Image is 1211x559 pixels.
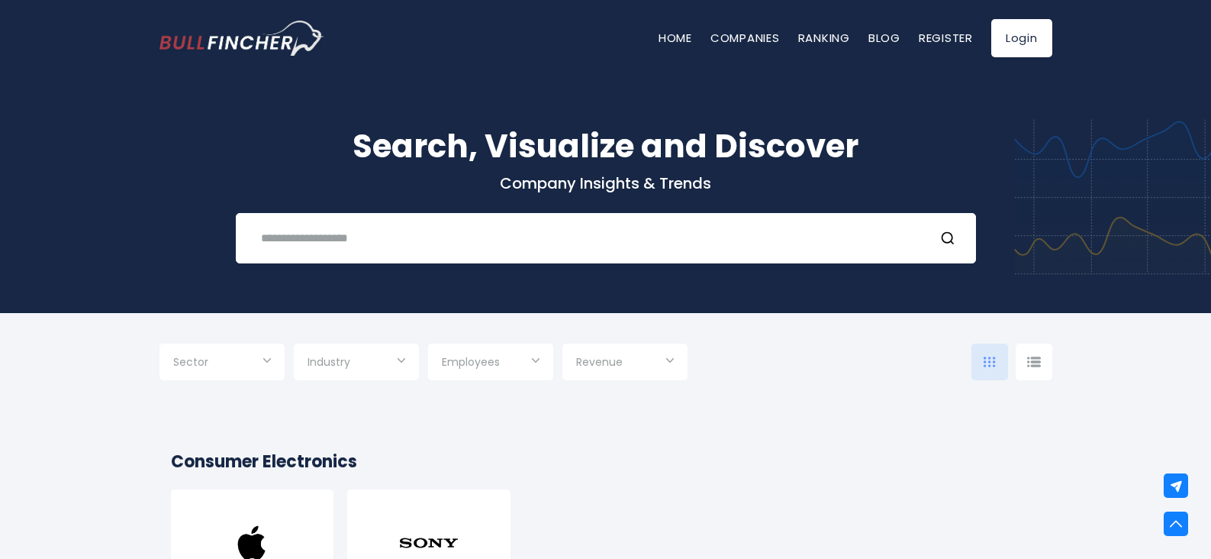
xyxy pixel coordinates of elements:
span: Employees [442,355,500,369]
input: Selection [576,350,674,377]
span: Industry [308,355,350,369]
a: Companies [710,30,780,46]
span: Revenue [576,355,623,369]
a: Blog [868,30,900,46]
input: Selection [308,350,405,377]
span: Sector [173,355,208,369]
input: Selection [173,350,271,377]
h1: Search, Visualize and Discover [159,122,1052,170]
img: icon-comp-list-view.svg [1027,357,1041,367]
a: Login [991,19,1052,57]
a: Register [919,30,973,46]
input: Selection [442,350,539,377]
p: Company Insights & Trends [159,173,1052,193]
a: Go to homepage [159,21,324,56]
h2: Consumer Electronics [171,449,1041,474]
a: Home [659,30,692,46]
img: icon-comp-grid.svg [984,357,996,367]
a: Ranking [798,30,850,46]
img: Bullfincher logo [159,21,324,56]
button: Search [940,228,960,248]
